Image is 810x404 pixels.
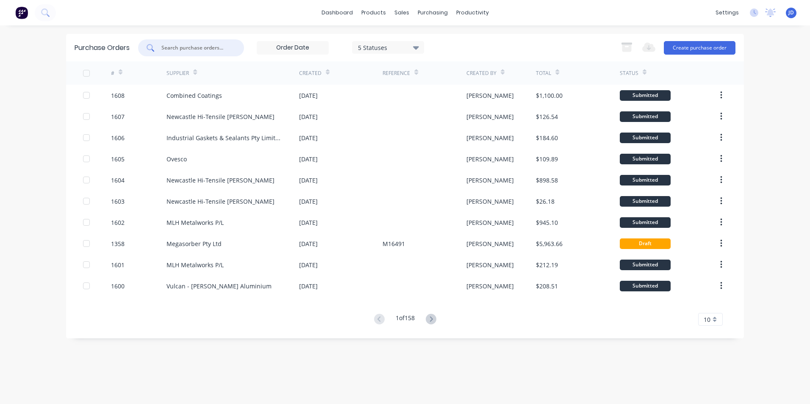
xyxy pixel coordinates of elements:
[299,239,318,248] div: [DATE]
[536,69,551,77] div: Total
[111,91,125,100] div: 1608
[75,43,130,53] div: Purchase Orders
[166,282,272,291] div: Vulcan - [PERSON_NAME] Aluminium
[111,112,125,121] div: 1607
[299,282,318,291] div: [DATE]
[620,217,671,228] div: Submitted
[704,315,710,324] span: 10
[111,133,125,142] div: 1606
[111,155,125,163] div: 1605
[166,112,275,121] div: Newcastle Hi-Tensile [PERSON_NAME]
[166,176,275,185] div: Newcastle Hi-Tensile [PERSON_NAME]
[299,155,318,163] div: [DATE]
[536,218,558,227] div: $945.10
[317,6,357,19] a: dashboard
[166,260,224,269] div: MLH Metalworks P/L
[396,313,415,326] div: 1 of 158
[466,260,514,269] div: [PERSON_NAME]
[111,239,125,248] div: 1358
[466,282,514,291] div: [PERSON_NAME]
[111,282,125,291] div: 1600
[620,69,638,77] div: Status
[466,218,514,227] div: [PERSON_NAME]
[299,197,318,206] div: [DATE]
[620,260,671,270] div: Submitted
[711,6,743,19] div: settings
[299,133,318,142] div: [DATE]
[161,44,231,52] input: Search purchase orders...
[166,155,187,163] div: Ovesco
[383,69,410,77] div: Reference
[620,196,671,207] div: Submitted
[299,91,318,100] div: [DATE]
[111,218,125,227] div: 1602
[299,112,318,121] div: [DATE]
[536,112,558,121] div: $126.54
[536,260,558,269] div: $212.19
[466,197,514,206] div: [PERSON_NAME]
[466,133,514,142] div: [PERSON_NAME]
[413,6,452,19] div: purchasing
[466,176,514,185] div: [PERSON_NAME]
[257,42,328,54] input: Order Date
[536,197,555,206] div: $26.18
[536,91,563,100] div: $1,100.00
[166,197,275,206] div: Newcastle Hi-Tensile [PERSON_NAME]
[166,69,189,77] div: Supplier
[620,154,671,164] div: Submitted
[390,6,413,19] div: sales
[299,260,318,269] div: [DATE]
[111,69,114,77] div: #
[299,176,318,185] div: [DATE]
[620,238,671,249] div: Draft
[111,197,125,206] div: 1603
[466,155,514,163] div: [PERSON_NAME]
[788,9,794,17] span: JD
[166,133,282,142] div: Industrial Gaskets & Sealants Pty Limited
[536,133,558,142] div: $184.60
[466,112,514,121] div: [PERSON_NAME]
[15,6,28,19] img: Factory
[466,69,497,77] div: Created By
[383,239,405,248] div: M16491
[536,239,563,248] div: $5,963.66
[299,218,318,227] div: [DATE]
[357,6,390,19] div: products
[358,43,419,52] div: 5 Statuses
[664,41,735,55] button: Create purchase order
[620,90,671,101] div: Submitted
[452,6,493,19] div: productivity
[111,260,125,269] div: 1601
[466,239,514,248] div: [PERSON_NAME]
[620,111,671,122] div: Submitted
[166,91,222,100] div: Combined Coatings
[620,281,671,291] div: Submitted
[536,155,558,163] div: $109.89
[536,176,558,185] div: $898.58
[466,91,514,100] div: [PERSON_NAME]
[620,175,671,185] div: Submitted
[536,282,558,291] div: $208.51
[166,239,222,248] div: Megasorber Pty Ltd
[166,218,224,227] div: MLH Metalworks P/L
[620,133,671,143] div: Submitted
[299,69,322,77] div: Created
[111,176,125,185] div: 1604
